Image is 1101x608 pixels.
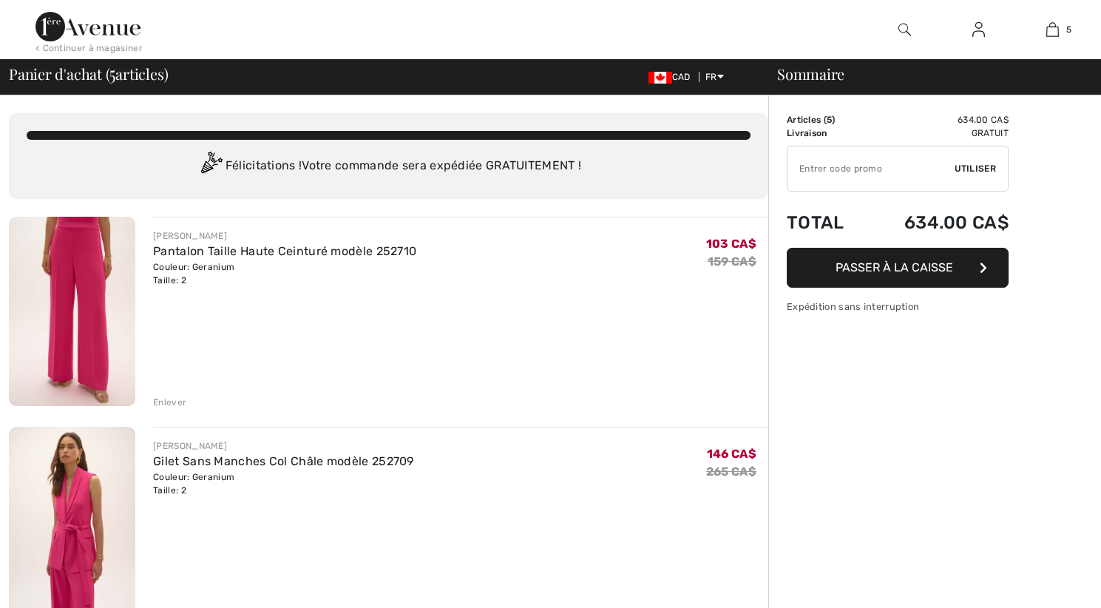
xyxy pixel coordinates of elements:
[153,229,416,243] div: [PERSON_NAME]
[9,217,135,406] img: Pantalon Taille Haute Ceinturé modèle 252710
[972,21,985,38] img: Mes infos
[648,72,697,82] span: CAD
[1046,21,1059,38] img: Mon panier
[35,12,140,41] img: 1ère Avenue
[153,396,186,409] div: Enlever
[153,470,414,497] div: Couleur: Geranium Taille: 2
[836,260,953,274] span: Passer à la caisse
[961,21,997,39] a: Se connecter
[1016,21,1088,38] a: 5
[153,454,414,468] a: Gilet Sans Manches Col Châle modèle 252709
[109,63,115,82] span: 5
[787,126,865,140] td: Livraison
[955,162,996,175] span: Utiliser
[35,41,143,55] div: < Continuer à magasiner
[708,254,756,268] s: 159 CA$
[865,113,1009,126] td: 634.00 CA$
[9,67,168,81] span: Panier d'achat ( articles)
[196,152,226,181] img: Congratulation2.svg
[759,67,1092,81] div: Sommaire
[787,248,1009,288] button: Passer à la caisse
[648,72,672,84] img: Canadian Dollar
[27,152,751,181] div: Félicitations ! Votre commande sera expédiée GRATUITEMENT !
[1066,23,1071,36] span: 5
[705,72,724,82] span: FR
[153,260,416,287] div: Couleur: Geranium Taille: 2
[898,21,911,38] img: recherche
[706,465,756,479] s: 265 CA$
[787,113,865,126] td: Articles ( )
[787,197,865,248] td: Total
[787,146,955,191] input: Code promo
[827,115,832,125] span: 5
[865,197,1009,248] td: 634.00 CA$
[865,126,1009,140] td: Gratuit
[706,237,756,251] span: 103 CA$
[707,447,756,461] span: 146 CA$
[153,439,414,453] div: [PERSON_NAME]
[787,300,1009,314] div: Expédition sans interruption
[153,244,416,258] a: Pantalon Taille Haute Ceinturé modèle 252710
